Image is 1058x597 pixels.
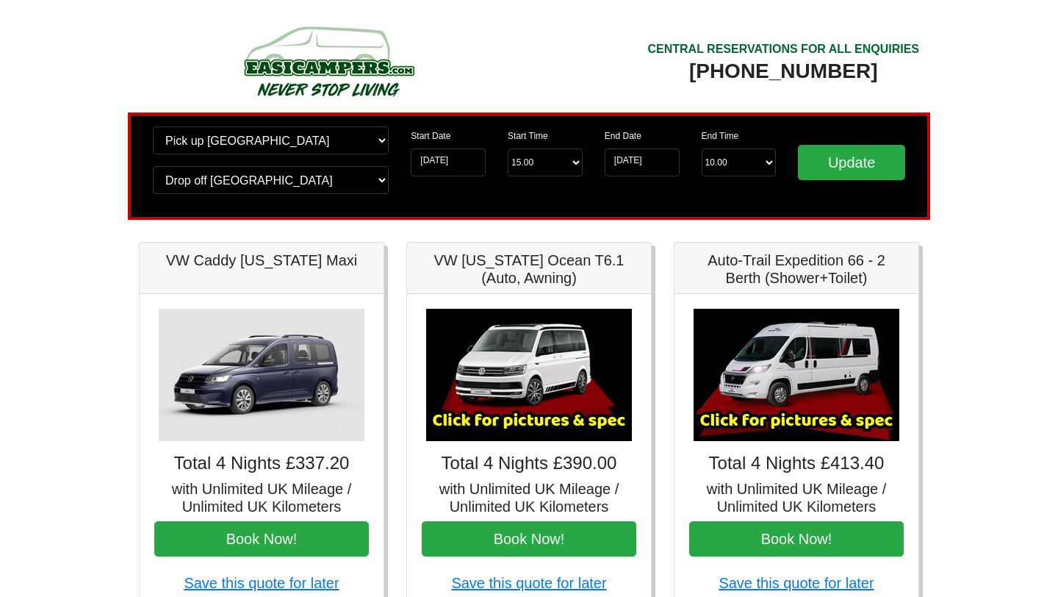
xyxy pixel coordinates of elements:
[647,58,919,85] div: [PHONE_NUMBER]
[422,480,636,515] h5: with Unlimited UK Mileage / Unlimited UK Kilometers
[689,251,904,287] h5: Auto-Trail Expedition 66 - 2 Berth (Shower+Toilet)
[411,149,486,176] input: Start Date
[422,251,636,287] h5: VW [US_STATE] Ocean T6.1 (Auto, Awning)
[689,521,904,557] button: Book Now!
[189,21,468,101] img: campers-checkout-logo.png
[647,40,919,58] div: CENTRAL RESERVATIONS FOR ALL ENQUIRIES
[798,145,905,180] input: Update
[451,575,606,591] a: Save this quote for later
[689,453,904,474] h4: Total 4 Nights £413.40
[154,521,369,557] button: Book Now!
[154,251,369,269] h5: VW Caddy [US_STATE] Maxi
[154,480,369,515] h5: with Unlimited UK Mileage / Unlimited UK Kilometers
[605,129,641,143] label: End Date
[426,309,632,441] img: VW California Ocean T6.1 (Auto, Awning)
[154,453,369,474] h4: Total 4 Nights £337.20
[159,309,364,441] img: VW Caddy California Maxi
[719,575,874,591] a: Save this quote for later
[694,309,899,441] img: Auto-Trail Expedition 66 - 2 Berth (Shower+Toilet)
[184,575,339,591] a: Save this quote for later
[689,480,904,515] h5: with Unlimited UK Mileage / Unlimited UK Kilometers
[605,149,680,176] input: Return Date
[422,521,636,557] button: Book Now!
[422,453,636,474] h4: Total 4 Nights £390.00
[508,129,548,143] label: Start Time
[411,129,450,143] label: Start Date
[702,129,739,143] label: End Time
